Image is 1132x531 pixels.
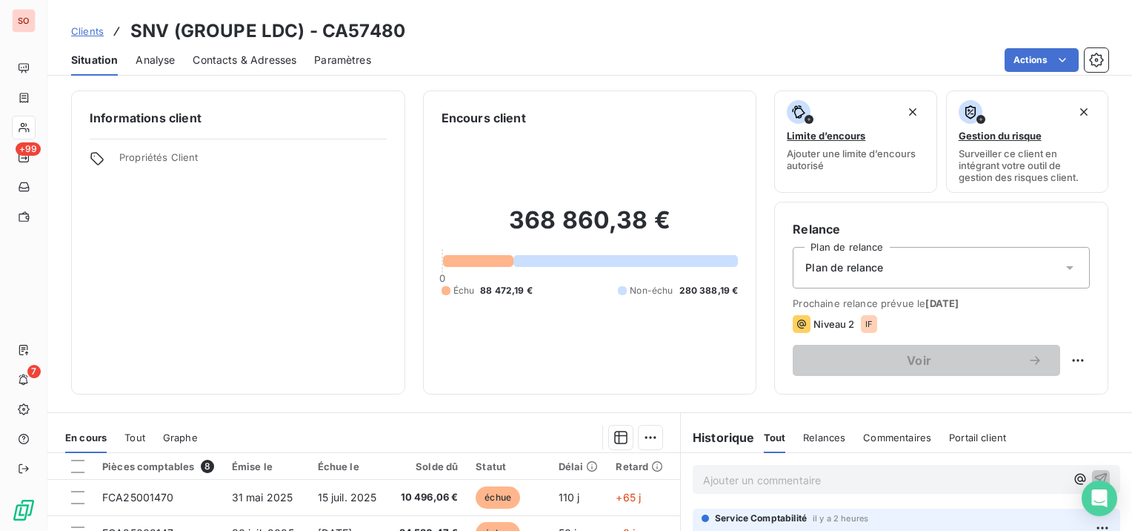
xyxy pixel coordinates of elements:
span: Propriétés Client [119,151,387,172]
div: Échue le [318,461,377,472]
span: 31 mai 2025 [232,491,293,504]
span: Service Comptabilité [715,512,807,525]
span: Graphe [163,432,198,443]
span: Situation [71,53,118,67]
h6: Historique [681,429,755,446]
div: Retard [616,461,663,472]
div: SO [12,9,36,33]
span: +99 [16,142,41,156]
span: 10 496,06 € [394,490,458,505]
span: Prochaine relance prévue le [793,297,1090,309]
span: Tout [764,432,786,443]
h2: 368 860,38 € [442,205,739,250]
span: Voir [810,354,1028,366]
button: Voir [793,345,1060,376]
button: Gestion du risqueSurveiller ce client en intégrant votre outil de gestion des risques client. [946,90,1108,193]
span: Portail client [949,432,1006,443]
span: +65 j [616,491,641,504]
span: Plan de relance [805,260,883,275]
span: Limite d’encours [787,130,865,142]
span: Relances [803,432,845,443]
span: Niveau 2 [813,318,854,330]
span: Surveiller ce client en intégrant votre outil de gestion des risques client. [959,148,1096,183]
h3: SNV (GROUPE LDC) - CA57480 [130,18,405,44]
span: 8 [201,460,214,473]
div: Open Intercom Messenger [1082,481,1117,516]
span: Tout [124,432,145,443]
span: Commentaires [863,432,931,443]
span: FCA25001470 [102,491,174,504]
span: il y a 2 heures [813,514,868,523]
h6: Relance [793,220,1090,238]
div: Solde dû [394,461,458,472]
a: Clients [71,24,104,39]
span: Clients [71,25,104,37]
button: Limite d’encoursAjouter une limite d’encours autorisé [774,90,936,193]
h6: Encours client [442,109,526,127]
span: Contacts & Adresses [193,53,296,67]
span: 7 [27,365,41,378]
span: IF [865,320,873,329]
span: 110 j [559,491,580,504]
div: Délai [559,461,599,472]
img: Logo LeanPay [12,498,36,522]
div: Statut [476,461,540,472]
span: 15 juil. 2025 [318,491,377,504]
h6: Informations client [90,109,387,127]
span: [DATE] [925,297,959,309]
span: Paramètres [314,53,371,67]
span: Non-échu [630,284,673,297]
span: Gestion du risque [959,130,1042,142]
span: Ajouter une limite d’encours autorisé [787,148,924,171]
span: 0 [439,272,445,284]
span: En cours [65,432,107,443]
span: échue [476,487,520,509]
span: Analyse [136,53,175,67]
button: Actions [1005,48,1079,72]
span: Échu [453,284,475,297]
span: 88 472,19 € [480,284,533,297]
div: Émise le [232,461,300,472]
span: 280 388,19 € [679,284,739,297]
div: Pièces comptables [102,460,214,473]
